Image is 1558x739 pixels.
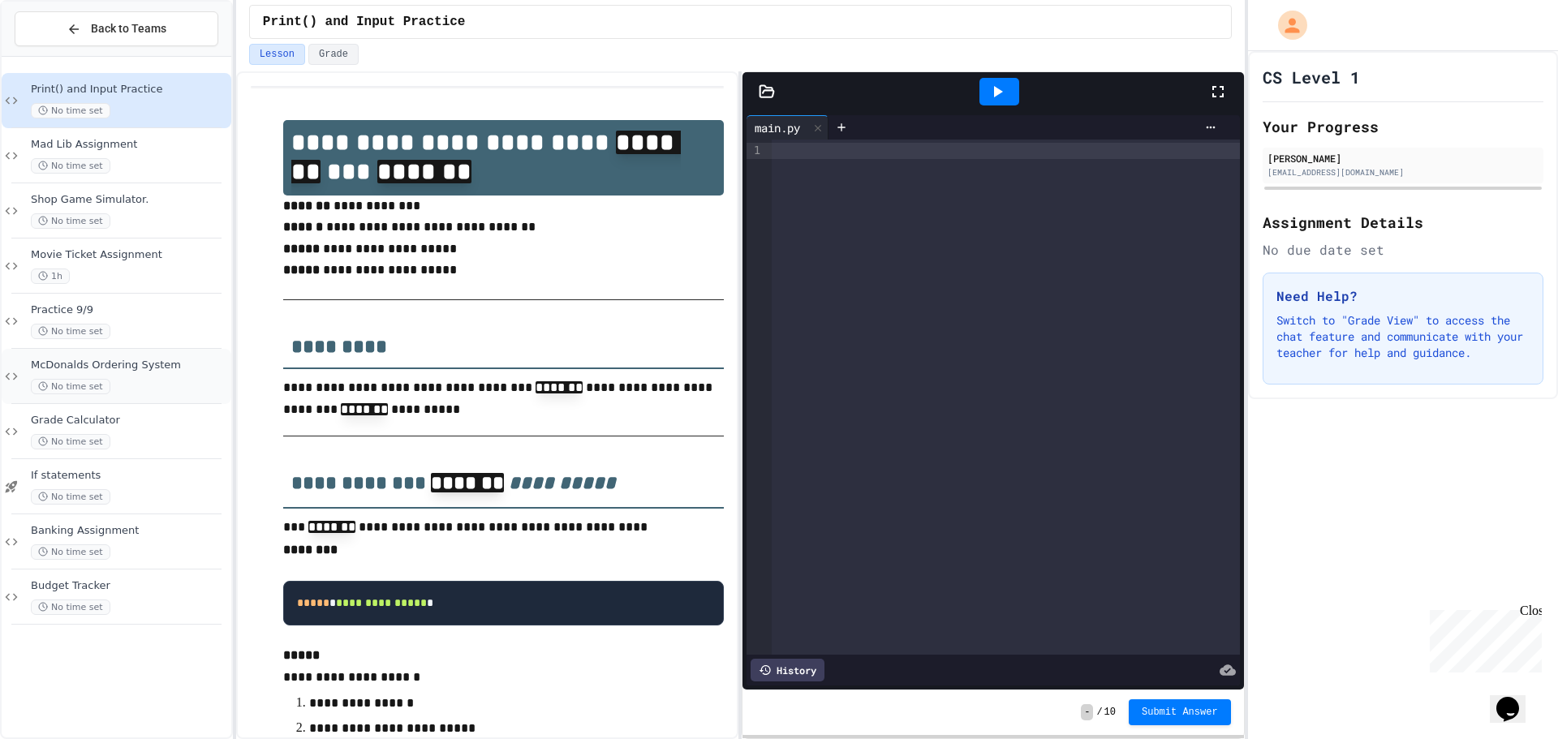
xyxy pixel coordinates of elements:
div: No due date set [1263,240,1543,260]
div: 1 [747,143,763,159]
button: Back to Teams [15,11,218,46]
span: No time set [31,213,110,229]
span: Mad Lib Assignment [31,138,228,152]
span: Shop Game Simulator. [31,193,228,207]
div: main.py [747,119,808,136]
span: No time set [31,434,110,449]
button: Grade [308,44,359,65]
span: McDonalds Ordering System [31,359,228,372]
span: No time set [31,379,110,394]
iframe: chat widget [1423,604,1542,672]
span: If statements [31,469,228,483]
div: [EMAIL_ADDRESS][DOMAIN_NAME] [1267,166,1539,178]
span: 10 [1104,706,1116,719]
h1: CS Level 1 [1263,66,1360,88]
iframe: chat widget [1490,674,1542,723]
span: Back to Teams [91,20,166,37]
span: Print() and Input Practice [263,12,466,32]
span: Submit Answer [1142,706,1218,719]
span: No time set [31,599,110,615]
h2: Assignment Details [1263,211,1543,234]
span: No time set [31,489,110,505]
span: Grade Calculator [31,414,228,428]
span: Practice 9/9 [31,303,228,317]
span: 1h [31,269,70,284]
span: Banking Assignment [31,524,228,538]
div: History [751,659,824,681]
span: No time set [31,544,110,560]
h2: Your Progress [1263,115,1543,138]
div: [PERSON_NAME] [1267,151,1539,165]
button: Submit Answer [1129,699,1231,725]
div: My Account [1261,6,1311,44]
span: Movie Ticket Assignment [31,248,228,262]
span: No time set [31,103,110,118]
div: Chat with us now!Close [6,6,112,103]
span: - [1081,704,1093,720]
span: Print() and Input Practice [31,83,228,97]
p: Switch to "Grade View" to access the chat feature and communicate with your teacher for help and ... [1276,312,1530,361]
span: No time set [31,158,110,174]
h3: Need Help? [1276,286,1530,306]
span: / [1096,706,1102,719]
button: Lesson [249,44,305,65]
span: Budget Tracker [31,579,228,593]
div: main.py [747,115,828,140]
span: No time set [31,324,110,339]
